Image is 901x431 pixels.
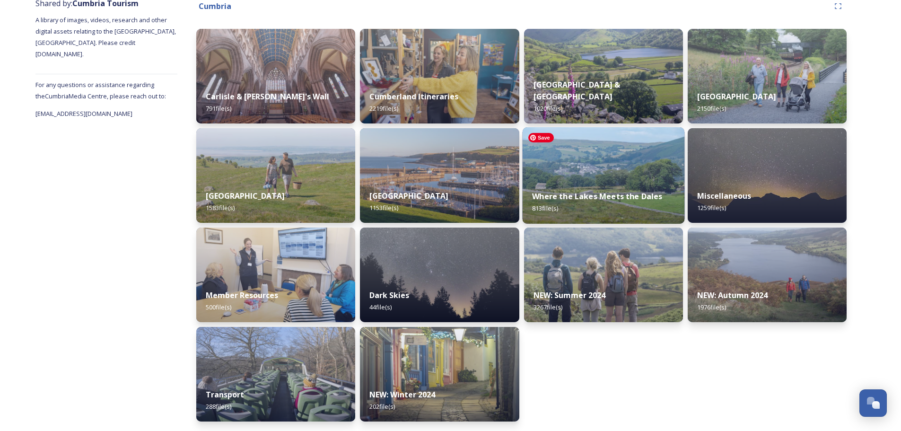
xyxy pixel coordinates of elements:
img: Grange-over-sands-rail-250.jpg [196,128,355,223]
span: 1976 file(s) [697,303,726,311]
span: 44 file(s) [369,303,392,311]
img: Carlisle-couple-176.jpg [196,29,355,123]
strong: Where the Lakes Meets the Dales [532,191,662,202]
img: tab_domain_overview_orange.svg [26,55,33,62]
img: logo_orange.svg [15,15,23,23]
img: 7afd3a29-5074-4a00-a7ae-b4a57b70a17f.jpg [196,327,355,422]
strong: Cumberland Itineraries [369,91,458,102]
img: Blea%2520Tarn%2520Star-Lapse%2520Loop.jpg [688,128,847,223]
img: website_grey.svg [15,25,23,32]
strong: [GEOGRAPHIC_DATA] & [GEOGRAPHIC_DATA] [534,79,620,102]
span: 1583 file(s) [206,203,235,212]
span: 2219 file(s) [369,104,398,113]
strong: Cumbria [199,1,231,11]
span: 3267 file(s) [534,303,562,311]
span: 1153 file(s) [369,203,398,212]
img: Hartsop-222.jpg [524,29,683,123]
div: Domain Overview [36,56,85,62]
span: 288 file(s) [206,402,231,411]
span: 202 file(s) [369,402,395,411]
strong: NEW: Autumn 2024 [697,290,768,300]
strong: Transport [206,389,244,400]
span: [EMAIL_ADDRESS][DOMAIN_NAME] [35,109,132,118]
strong: NEW: Winter 2024 [369,389,435,400]
img: tab_keywords_by_traffic_grey.svg [94,55,102,62]
img: 4408e5a7-4f73-4a41-892e-b69eab0f13a7.jpg [360,327,519,422]
span: A library of images, videos, research and other digital assets relating to the [GEOGRAPHIC_DATA],... [35,16,177,58]
strong: NEW: Summer 2024 [534,290,605,300]
div: v 4.0.25 [26,15,46,23]
img: ca66e4d0-8177-4442-8963-186c5b40d946.jpg [688,228,847,322]
img: 8ef860cd-d990-4a0f-92be-bf1f23904a73.jpg [360,29,519,123]
div: Domain: [DOMAIN_NAME] [25,25,104,32]
span: 791 file(s) [206,104,231,113]
strong: Miscellaneous [697,191,751,201]
strong: Member Resources [206,290,278,300]
span: Save [528,133,554,142]
span: For any questions or assistance regarding the Cumbria Media Centre, please reach out to: [35,80,166,100]
span: 500 file(s) [206,303,231,311]
button: Open Chat [859,389,887,417]
img: 29343d7f-989b-46ee-a888-b1a2ee1c48eb.jpg [196,228,355,322]
img: Attract%2520and%2520Disperse%2520%28274%2520of%25201364%29.jpg [522,127,684,224]
strong: [GEOGRAPHIC_DATA] [369,191,448,201]
strong: Carlisle & [PERSON_NAME]'s Wall [206,91,329,102]
strong: [GEOGRAPHIC_DATA] [206,191,285,201]
span: 1020 file(s) [534,104,562,113]
img: Whitehaven-283.jpg [360,128,519,223]
strong: [GEOGRAPHIC_DATA] [697,91,776,102]
span: 2150 file(s) [697,104,726,113]
div: Keywords by Traffic [105,56,159,62]
img: A7A07737.jpg [360,228,519,322]
span: 1259 file(s) [697,203,726,212]
span: 813 file(s) [532,204,558,212]
img: CUMBRIATOURISM_240715_PaulMitchell_WalnaScar_-56.jpg [524,228,683,322]
img: PM204584.jpg [688,29,847,123]
strong: Dark Skies [369,290,409,300]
